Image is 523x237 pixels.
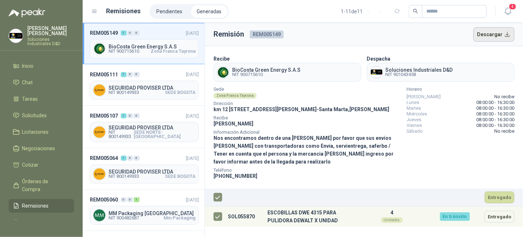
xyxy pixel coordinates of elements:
[109,44,196,49] span: BioCosta Green Energy S.A.S
[214,87,401,91] span: Sede
[9,9,45,17] img: Logo peakr
[9,215,74,229] a: Configuración
[83,106,205,148] a: REM005107100[DATE] Company LogoSEGURIDAD PROVISER LTDANIT 800149933SEDE NORTE-[GEOGRAPHIC_DATA]
[250,30,284,38] span: REM005149
[428,207,482,227] td: En tránsito
[109,125,196,130] span: SEGURIDAD PROVISER LTDA
[93,168,105,180] img: Company Logo
[341,6,386,17] div: 1 - 11 de 11
[186,197,199,203] span: [DATE]
[407,117,421,123] span: Jueves
[217,66,229,78] img: Company Logo
[127,156,133,161] div: 0
[22,95,38,103] span: Tareas
[186,113,199,119] span: [DATE]
[214,106,389,112] span: km 12 [STREET_ADDRESS][PERSON_NAME] - Santa Marta , [PERSON_NAME]
[371,66,382,78] img: Company Logo
[109,130,134,139] span: NIT 800149933
[109,90,139,95] span: NIT 800149933
[386,67,453,72] span: Soluciones Industriales D&D
[440,212,470,221] div: En tránsito
[509,3,517,10] span: 4
[9,92,74,106] a: Tareas
[22,128,49,136] span: Licitaciones
[386,72,453,77] span: NIT 901043458
[214,169,401,172] span: Teléfono
[214,135,394,165] span: Nos encontramos dentro de una [PERSON_NAME] por favor que sus envios [PERSON_NAME] con transporta...
[9,125,74,139] a: Licitaciones
[90,112,118,120] span: REM005107
[476,111,514,117] span: 08:00:00 - 16:30:00
[121,156,127,161] div: 1
[83,64,205,105] a: REM005111100[DATE] Company LogoSEGURIDAD PROVISER LTDANIT 800149933SEDE BOGOTA
[407,105,421,111] span: Martes
[407,123,422,128] span: Viernes
[9,199,74,213] a: Remisiones
[214,116,401,120] span: Recibe
[214,102,401,105] span: Dirección
[407,111,427,117] span: Miércoles
[151,49,196,53] span: Zona Franca Tayrona
[22,112,47,119] span: Solicitudes
[413,9,418,14] span: search
[127,113,133,118] div: 0
[485,191,514,203] button: Entregado
[22,218,54,226] span: Configuración
[22,177,67,193] span: Órdenes de Compra
[134,72,139,77] div: 0
[109,216,139,220] span: NIT 900482687
[121,113,127,118] div: 1
[476,123,514,128] span: 08:00:00 - 16:30:00
[494,94,514,100] span: No recibe
[93,84,105,96] img: Company Logo
[191,5,228,18] a: Generadas
[90,29,118,37] span: REM005149
[109,174,139,179] span: NIT 800149933
[164,216,196,220] span: Mm Packaging
[90,154,118,162] span: REM005064
[214,93,257,99] div: Zona Franca Tayrona
[214,29,244,40] h3: Remisión
[9,76,74,89] a: Chat
[106,6,141,16] h1: Remisiones
[407,128,423,134] span: Sábado
[109,49,139,53] span: NIT 900715610
[22,144,55,152] span: Negociaciones
[476,100,514,105] span: 08:00:00 - 16:30:00
[165,174,196,179] span: SEDE BOGOTA
[90,71,118,79] span: REM005111
[109,85,196,90] span: SEGURIDAD PROVISER LTDA
[134,197,139,202] div: 1
[121,72,127,77] div: 1
[109,169,196,174] span: SEGURIDAD PROVISER LTDA
[214,173,257,179] span: [PHONE_NUMBER]
[381,217,403,223] div: Unidades
[134,156,139,161] div: 0
[83,23,205,64] a: REM005149100[DATE] Company LogoBioCosta Green Energy S.A.SNIT 900715610Zona Franca Tayrona
[121,197,127,202] div: 0
[205,189,225,207] th: Seleccionar/deseleccionar
[83,190,205,231] a: REM005060001[DATE] Company LogoMM Packaging [GEOGRAPHIC_DATA]NIT 900482687Mm Packaging
[232,72,301,77] span: NIT 900715610
[93,43,105,54] img: Company Logo
[27,26,74,36] p: [PERSON_NAME] [PERSON_NAME]
[186,72,199,77] span: [DATE]
[151,5,188,18] li: Pendientes
[9,158,74,172] a: Cotizar
[9,59,74,73] a: Inicio
[232,67,301,72] span: BioCosta Green Energy S.A.S
[121,30,127,35] div: 1
[186,156,199,161] span: [DATE]
[165,90,196,95] span: SEDE BOGOTA
[367,56,391,62] b: Despacha
[359,210,425,215] p: 4
[407,94,441,100] span: [PERSON_NAME]
[22,79,33,86] span: Chat
[22,202,49,210] span: Remisiones
[93,209,105,221] img: Company Logo
[214,131,401,134] span: Información Adicional
[265,207,356,227] td: ESCOBILLAS DWE 4315 PARA PULIDORA DEWALT X UNIDAD
[9,142,74,155] a: Negociaciones
[214,121,253,127] span: [PERSON_NAME]
[407,87,514,91] span: Horario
